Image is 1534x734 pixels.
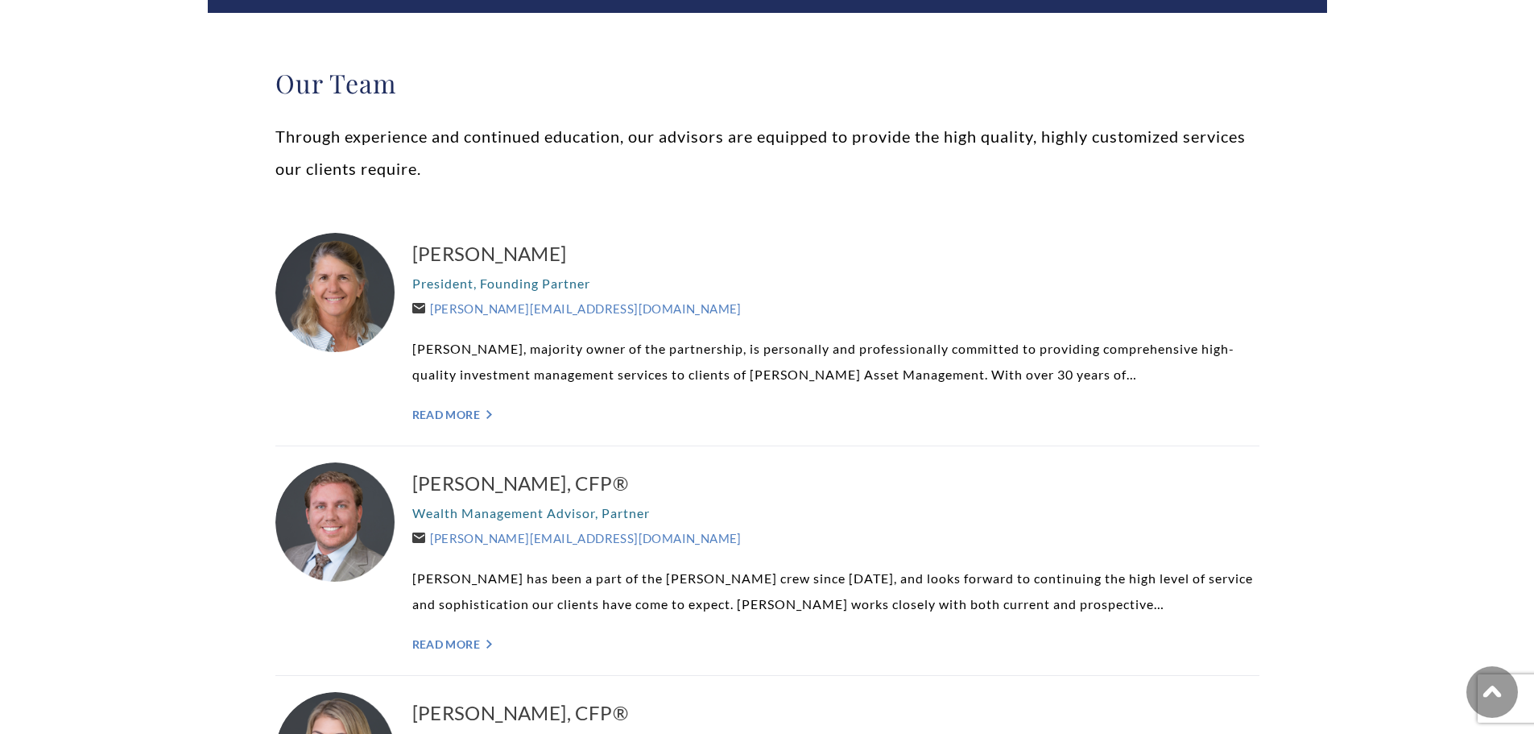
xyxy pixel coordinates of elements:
[412,637,1259,651] a: Read More ">
[275,120,1259,185] p: Through experience and continued education, our advisors are equipped to provide the high quality...
[412,500,1259,526] p: Wealth Management Advisor, Partner
[412,301,742,316] a: [PERSON_NAME][EMAIL_ADDRESS][DOMAIN_NAME]
[412,531,742,545] a: [PERSON_NAME][EMAIL_ADDRESS][DOMAIN_NAME]
[412,336,1259,388] p: [PERSON_NAME], majority owner of the partnership, is personally and professionally committed to p...
[412,566,1259,617] p: [PERSON_NAME] has been a part of the [PERSON_NAME] crew since [DATE], and looks forward to contin...
[275,67,1259,99] h2: Our Team
[412,471,1259,496] a: [PERSON_NAME], CFP®
[412,700,1259,726] a: [PERSON_NAME], CFP®
[412,408,1259,421] a: Read More ">
[412,271,1259,297] p: President, Founding Partner
[412,241,1259,267] a: [PERSON_NAME]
